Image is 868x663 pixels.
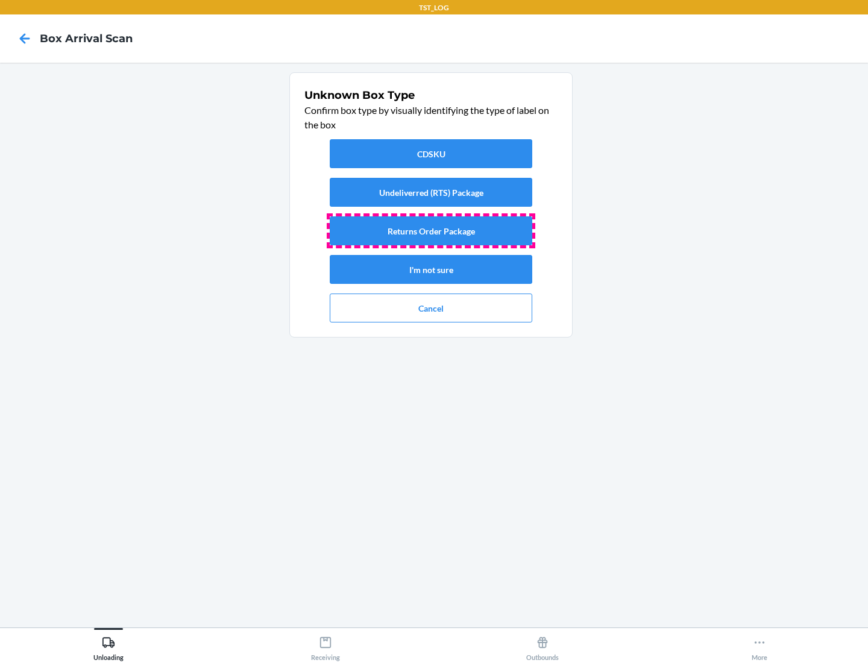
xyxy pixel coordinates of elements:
[330,216,532,245] button: Returns Order Package
[40,31,133,46] h4: Box Arrival Scan
[93,631,124,661] div: Unloading
[304,103,558,132] p: Confirm box type by visually identifying the type of label on the box
[434,628,651,661] button: Outbounds
[526,631,559,661] div: Outbounds
[304,87,558,103] h1: Unknown Box Type
[217,628,434,661] button: Receiving
[330,255,532,284] button: I'm not sure
[330,294,532,322] button: Cancel
[651,628,868,661] button: More
[419,2,449,13] p: TST_LOG
[311,631,340,661] div: Receiving
[330,178,532,207] button: Undeliverred (RTS) Package
[330,139,532,168] button: CDSKU
[752,631,767,661] div: More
